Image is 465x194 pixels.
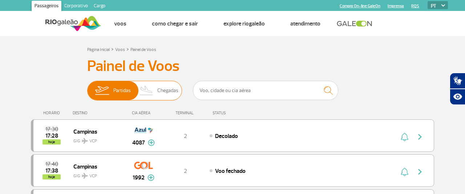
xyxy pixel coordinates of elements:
[450,73,465,105] div: Plugin de acessibilidade da Hand Talk.
[114,20,126,27] a: Voos
[45,168,58,173] span: 2025-08-27 17:38:26
[43,139,61,144] span: hoje
[32,1,61,12] a: Passageiros
[73,134,120,144] span: GIG
[162,111,209,115] div: TERMINAL
[45,162,58,167] span: 2025-08-27 17:40:00
[450,89,465,105] button: Abrir recursos assistivos.
[290,20,320,27] a: Atendimento
[215,132,238,140] span: Decolado
[89,173,97,179] span: VCP
[33,111,73,115] div: HORÁRIO
[82,173,88,179] img: destiny_airplane.svg
[126,45,129,53] a: >
[450,73,465,89] button: Abrir tradutor de língua de sinais.
[113,81,131,100] span: Partidas
[340,4,380,8] a: Compra On-line GaleOn
[209,111,268,115] div: STATUS
[82,138,88,144] img: destiny_airplane.svg
[401,132,408,141] img: sino-painel-voo.svg
[193,81,338,100] input: Voo, cidade ou cia aérea
[132,138,145,147] span: 4087
[87,47,110,52] a: Página Inicial
[401,167,408,176] img: sino-painel-voo.svg
[416,132,424,141] img: seta-direita-painel-voo.svg
[89,138,97,144] span: VCP
[411,4,419,8] a: RQS
[152,20,198,27] a: Como chegar e sair
[215,167,246,175] span: Voo fechado
[45,127,58,132] span: 2025-08-27 17:30:00
[133,173,145,182] span: 1992
[148,139,155,146] img: mais-info-painel-voo.svg
[45,133,58,138] span: 2025-08-27 17:28:00
[87,57,378,75] h3: Painel de Voos
[43,174,61,179] span: hoje
[416,167,424,176] img: seta-direita-painel-voo.svg
[91,1,108,12] a: Cargo
[136,81,157,100] img: slider-desembarque
[184,167,187,175] span: 2
[157,81,178,100] span: Chegadas
[111,45,114,53] a: >
[223,20,265,27] a: Explore RIOgaleão
[388,4,404,8] a: Imprensa
[73,127,120,136] span: Campinas
[184,132,187,140] span: 2
[73,111,126,115] div: DESTINO
[90,81,113,100] img: slider-embarque
[147,174,154,181] img: mais-info-painel-voo.svg
[115,47,125,52] a: Voos
[61,1,91,12] a: Corporativo
[125,111,162,115] div: CIA AÉREA
[73,169,120,179] span: GIG
[130,47,156,52] a: Painel de Voos
[73,162,120,171] span: Campinas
